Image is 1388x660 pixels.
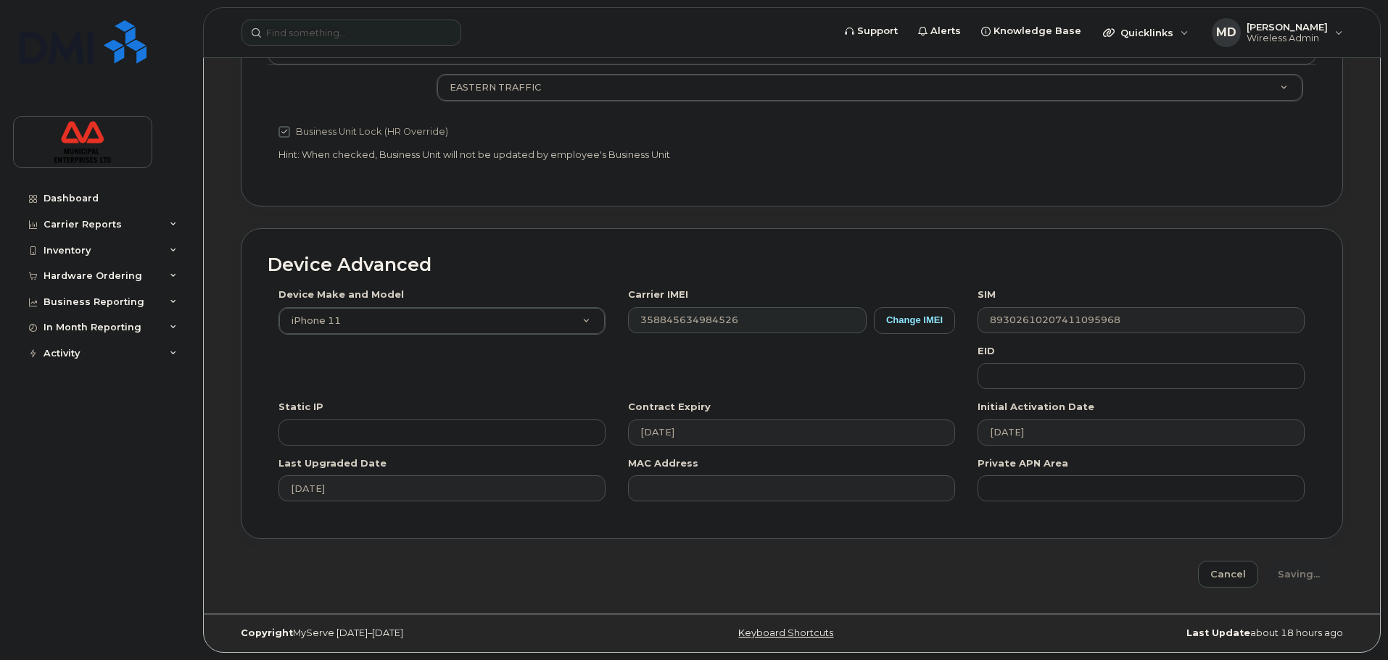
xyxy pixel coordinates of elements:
strong: Last Update [1186,627,1250,638]
input: Business Unit Lock (HR Override) [278,126,290,138]
label: Static IP [278,400,323,414]
span: Alerts [930,24,961,38]
span: Quicklinks [1120,27,1173,38]
button: Change IMEI [874,307,955,334]
label: Contract Expiry [628,400,711,414]
label: Device Make and Model [278,288,404,301]
a: Keyboard Shortcuts [738,627,833,638]
span: [PERSON_NAME] [1247,21,1328,33]
label: EID [978,344,995,358]
input: Find something... [241,20,461,46]
label: Initial Activation Date [978,400,1094,414]
a: iPhone 11 [279,308,605,334]
a: Cancel [1198,561,1258,588]
span: Support [857,24,898,38]
label: Business Unit Lock (HR Override) [278,123,448,141]
span: MD [1216,24,1236,41]
label: SIM [978,288,996,301]
a: Alerts [908,17,971,46]
label: Carrier IMEI [628,288,688,301]
a: Knowledge Base [971,17,1091,46]
label: Last Upgraded Date [278,456,387,470]
a: EASTERN TRAFFIC [437,75,1302,101]
span: Knowledge Base [994,24,1081,38]
label: Private APN Area [978,456,1068,470]
div: MyServe [DATE]–[DATE] [230,627,605,639]
label: MAC Address [628,456,698,470]
span: Wireless Admin [1247,33,1328,44]
span: iPhone 11 [283,314,341,327]
a: Support [835,17,908,46]
div: about 18 hours ago [979,627,1354,639]
h2: Device Advanced [268,255,1316,275]
p: Hint: When checked, Business Unit will not be updated by employee's Business Unit [278,148,955,162]
div: Mark Deyarmond [1202,18,1353,47]
span: EASTERN TRAFFIC [450,82,541,93]
div: Quicklinks [1093,18,1199,47]
strong: Copyright [241,627,293,638]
